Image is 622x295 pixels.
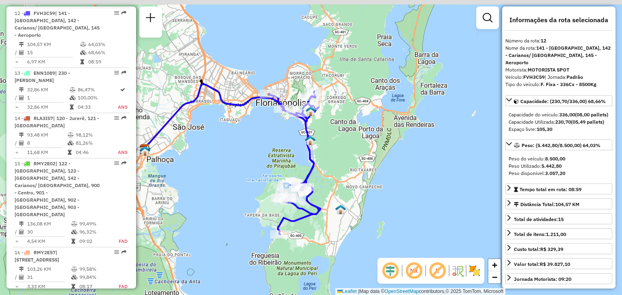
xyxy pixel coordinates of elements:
[19,95,24,100] i: Total de Atividades
[15,148,19,156] td: =
[15,115,99,129] span: | 120 - Jurerê, 121 - [GEOGRAPHIC_DATA]
[381,261,400,280] span: Ocultar deslocamento
[567,74,583,80] strong: Padrão
[71,221,77,226] i: % de utilização do peso
[140,145,150,156] img: 712 UDC Full Palhoça
[121,11,126,15] em: Rota exportada
[75,148,109,156] td: 04:46
[559,112,575,118] strong: 336,00
[305,106,316,116] img: Ilha Centro
[68,150,72,155] i: Tempo total em rota
[541,81,596,87] strong: F. Fixa - 336Cx - 8500Kg
[15,103,19,111] td: =
[15,139,19,147] td: /
[27,265,71,273] td: 103,26 KM
[305,135,315,145] img: FAD - Pirajubae
[15,160,100,217] span: 15 -
[528,67,569,73] strong: MOTORISTA SPOT
[404,261,424,280] span: Exibir NR
[19,141,24,145] i: Total de Atividades
[505,198,612,209] a: Distância Total:104,57 KM
[27,282,71,291] td: 3,33 KM
[505,183,612,194] a: Tempo total em rota: 08:59
[509,156,565,162] span: Peso do veículo:
[121,70,126,75] em: Rota exportada
[27,139,67,147] td: 8
[505,108,612,136] div: Capacidade: (230,70/336,00) 68,66%
[27,86,69,94] td: 32,86 KM
[505,45,611,65] strong: 141 - [GEOGRAPHIC_DATA], 142 - Carianos/ [GEOGRAPHIC_DATA], 145 - Aeroporto
[27,228,71,236] td: 30
[79,282,111,291] td: 08:17
[555,201,579,207] span: 104,57 KM
[71,275,77,280] i: % de utilização da cubagem
[34,160,55,166] span: RMY2E02
[558,216,564,222] strong: 15
[27,40,80,48] td: 104,57 KM
[505,16,612,24] h4: Informações da rota selecionada
[514,246,563,253] div: Custo total:
[79,273,111,281] td: 99,84%
[15,115,99,129] span: 14 -
[514,231,566,238] div: Total de itens:
[509,118,609,126] div: Capacidade Utilizada:
[27,148,67,156] td: 11,68 KM
[111,237,128,245] td: FAD
[27,58,80,66] td: 6,97 KM
[121,161,126,166] em: Rota exportada
[505,228,612,239] a: Total de itens:1.211,00
[19,50,24,55] i: Total de Atividades
[19,42,24,47] i: Distância Total
[385,289,419,294] a: OpenStreetMap
[114,250,119,255] em: Opções
[505,258,612,269] a: Valor total:R$ 39.827,10
[139,144,150,154] img: CDD Florianópolis
[121,116,126,120] em: Rota exportada
[537,126,552,132] strong: 105,30
[71,230,77,234] i: % de utilização da cubagem
[15,48,19,57] td: /
[15,10,100,38] span: 12 -
[109,148,128,156] td: ANS
[541,163,562,169] strong: 5.442,80
[34,70,55,76] span: ENN1089
[575,112,608,118] strong: (08,00 pallets)
[19,133,24,137] i: Distância Total
[70,95,76,100] i: % de utilização da cubagem
[514,201,579,208] div: Distância Total:
[505,37,612,44] div: Número da rota:
[15,160,100,217] span: | 122 - [GEOGRAPHIC_DATA], 123 - [GEOGRAPHIC_DATA], 142 - Carianos/ [GEOGRAPHIC_DATA], 900 - Cent...
[505,81,612,88] div: Tipo do veículo:
[88,58,126,66] td: 08:59
[15,58,19,66] td: =
[19,221,24,226] i: Distância Total
[70,105,74,110] i: Tempo total em rota
[79,220,111,228] td: 99,49%
[114,161,119,166] em: Opções
[27,48,80,57] td: 15
[540,261,570,267] strong: R$ 39.827,10
[71,284,75,289] i: Tempo total em rota
[545,170,565,176] strong: 3.057,20
[522,142,601,148] span: Peso: (5.442,80/8.500,00) 64,03%
[75,139,109,147] td: 81,26%
[79,228,111,236] td: 96,32%
[555,119,571,125] strong: 230,70
[15,70,70,83] span: 13 -
[428,261,447,280] span: Exibir rótulo
[541,38,546,44] strong: 12
[27,273,71,281] td: 31
[15,70,70,83] span: | 230 - [PERSON_NAME]
[505,95,612,106] a: Capacidade: (230,70/336,00) 68,66%
[468,264,481,277] img: Exibir/Ocultar setores
[571,119,604,125] strong: (05,49 pallets)
[15,10,100,38] span: | 141 - [GEOGRAPHIC_DATA], 142 - Carianos/ [GEOGRAPHIC_DATA], 145 - Aeroporto
[358,289,359,294] span: |
[15,249,59,263] span: 16 -
[19,275,24,280] i: Total de Atividades
[15,282,19,291] td: =
[335,288,505,295] div: Map data © contributors,© 2025 TomTom, Microsoft
[19,87,24,92] i: Distância Total
[509,170,609,177] div: Peso disponível:
[505,139,612,150] a: Peso: (5.442,80/8.500,00) 64,03%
